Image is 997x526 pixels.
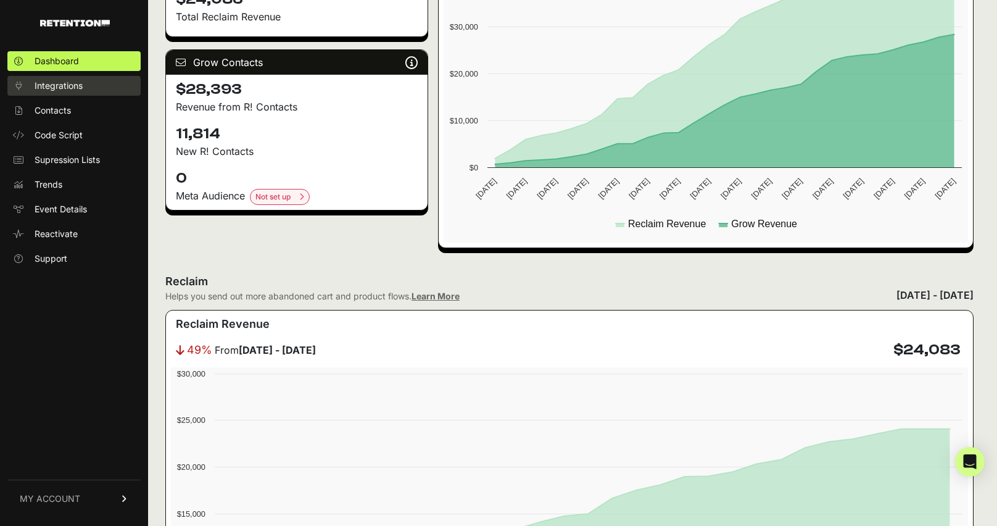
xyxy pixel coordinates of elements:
[658,177,682,201] text: [DATE]
[215,343,316,357] span: From
[450,22,478,31] text: $30,000
[176,144,418,159] p: New R! Contacts
[35,55,79,67] span: Dashboard
[955,447,985,477] div: Open Intercom Messenger
[177,369,205,378] text: $30,000
[896,288,974,303] div: [DATE] - [DATE]
[7,125,141,145] a: Code Script
[811,177,835,201] text: [DATE]
[187,341,212,359] span: 49%
[177,415,205,425] text: $25,000
[7,224,141,244] a: Reactivate
[842,177,866,201] text: [DATE]
[165,273,460,290] h2: Reclaim
[474,177,498,201] text: [DATE]
[165,290,460,303] div: Helps you send out more abandoned cart and product flows.
[35,203,87,215] span: Event Details
[628,219,706,229] text: Reclaim Revenue
[450,69,478,78] text: $20,000
[780,177,804,201] text: [DATE]
[177,462,205,472] text: $20,000
[176,315,270,333] h3: Reclaim Revenue
[176,169,418,188] h4: 0
[7,199,141,219] a: Event Details
[412,291,460,301] a: Learn More
[40,20,110,27] img: Retention.com
[239,344,316,356] strong: [DATE] - [DATE]
[750,177,774,201] text: [DATE]
[7,76,141,96] a: Integrations
[7,480,141,517] a: MY ACCOUNT
[20,493,80,505] span: MY ACCOUNT
[933,177,957,201] text: [DATE]
[176,80,418,99] h4: $28,393
[176,124,418,144] h4: 11,814
[166,50,428,75] div: Grow Contacts
[176,9,418,24] p: Total Reclaim Revenue
[505,177,529,201] text: [DATE]
[731,219,797,229] text: Grow Revenue
[35,228,78,240] span: Reactivate
[177,509,205,519] text: $15,000
[893,340,961,360] h4: $24,083
[470,163,478,172] text: $0
[872,177,896,201] text: [DATE]
[35,253,67,265] span: Support
[566,177,590,201] text: [DATE]
[35,178,62,191] span: Trends
[903,177,927,201] text: [DATE]
[176,188,418,205] div: Meta Audience
[7,150,141,170] a: Supression Lists
[450,116,478,125] text: $10,000
[7,249,141,269] a: Support
[35,80,83,92] span: Integrations
[719,177,743,201] text: [DATE]
[35,154,100,166] span: Supression Lists
[176,99,418,114] p: Revenue from R! Contacts
[627,177,651,201] text: [DATE]
[535,177,559,201] text: [DATE]
[35,104,71,117] span: Contacts
[7,51,141,71] a: Dashboard
[597,177,621,201] text: [DATE]
[35,129,83,141] span: Code Script
[689,177,713,201] text: [DATE]
[7,101,141,120] a: Contacts
[7,175,141,194] a: Trends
